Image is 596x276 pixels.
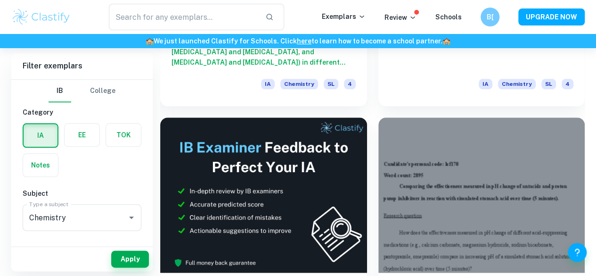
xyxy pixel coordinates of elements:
label: Type a subject [29,200,68,208]
span: Chemistry [498,79,536,89]
div: Filter type choice [49,80,115,102]
h6: B[ [485,12,496,22]
img: Clastify logo [11,8,71,26]
a: Schools [435,13,462,21]
input: Search for any exemplars... [109,4,258,30]
h6: Subject [23,188,141,199]
button: EE [65,124,99,146]
span: 4 [562,79,573,89]
span: SL [541,79,556,89]
button: B[ [481,8,499,26]
button: Apply [111,251,149,268]
h6: Filter exemplars [11,53,153,79]
h6: Back titration with [MEDICAL_DATA] and HCl [390,36,574,67]
h6: We just launched Clastify for Schools. Click to learn how to become a school partner. [2,36,594,46]
span: 4 [344,79,356,89]
span: SL [324,79,338,89]
span: 🏫 [442,37,450,45]
span: 🏫 [146,37,154,45]
span: Chemistry [280,79,318,89]
button: Notes [23,154,58,176]
button: Help and Feedback [568,243,587,262]
button: Open [125,211,138,224]
img: Thumbnail [160,117,367,273]
p: Review [384,12,416,23]
a: here [297,37,311,45]
button: UPGRADE NOW [518,8,585,25]
span: IA [479,79,492,89]
button: IB [49,80,71,102]
h6: How do different active ingredients ([MEDICAL_DATA], [MEDICAL_DATA] and [MEDICAL_DATA], and [MEDI... [171,36,356,67]
button: College [90,80,115,102]
p: Exemplars [322,11,366,22]
button: TOK [106,124,141,146]
h6: Category [23,107,141,117]
button: IA [24,124,57,147]
span: IA [261,79,275,89]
